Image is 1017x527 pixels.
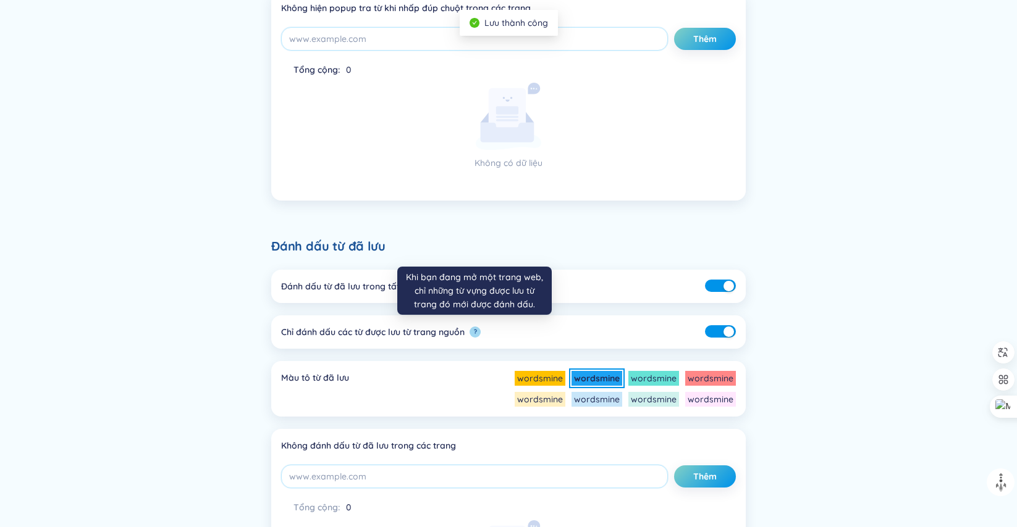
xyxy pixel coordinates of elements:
[685,371,736,386] li: wordsmine
[572,392,622,407] li: wordsmine
[281,1,736,15] div: Không hiện popup tra từ khi nhấp đúp chuột trong các trang
[281,325,465,339] div: Chỉ đánh dấu các từ được lưu từ trang nguồn
[281,371,349,407] div: Màu tô từ đã lưu
[397,267,552,315] div: Khi bạn đang mở một trang web, chỉ những từ vựng được lưu từ trang đó mới được đánh dấu.
[281,27,668,51] input: www.example.com
[271,238,746,255] h6: Đánh dấu từ đã lưu
[339,156,678,170] p: Không có dữ liệu
[628,371,679,386] li: wordsmine
[674,28,736,50] button: Thêm
[515,371,565,386] li: wordsmine
[685,392,736,407] li: wordsmine
[470,326,481,338] button: ?
[693,470,717,483] span: Thêm
[346,64,351,75] span: 0
[674,465,736,488] button: Thêm
[470,18,479,28] span: check-circle
[346,502,351,513] span: 0
[484,17,548,28] span: Lưu thành công
[293,64,340,75] span: Tổng cộng :
[281,439,736,452] div: Không đánh dấu từ đã lưu trong các trang
[572,371,622,386] li: wordsmine
[281,280,454,293] div: Đánh dấu từ đã lưu trong tất cả các trang
[991,473,1011,492] img: to top
[281,465,668,488] input: www.example.com
[515,392,565,407] li: wordsmine
[693,33,717,45] span: Thêm
[293,502,340,513] span: Tổng cộng :
[628,392,679,407] li: wordsmine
